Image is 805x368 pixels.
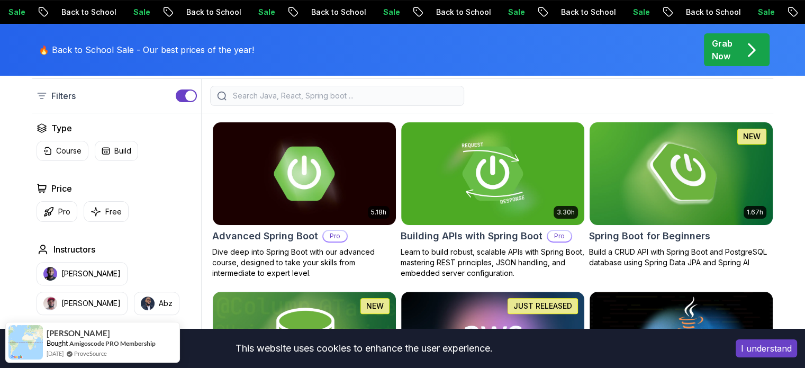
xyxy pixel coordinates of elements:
[56,146,82,156] p: Course
[611,7,645,17] p: Sale
[37,141,88,161] button: Course
[213,122,396,225] img: Advanced Spring Boot card
[231,91,457,101] input: Search Java, React, Spring boot ...
[51,89,76,102] p: Filters
[37,262,128,285] button: instructor img[PERSON_NAME]
[736,339,797,357] button: Accept cookies
[43,297,57,310] img: instructor img
[39,7,111,17] p: Back to School
[712,37,732,62] p: Grab Now
[43,267,57,281] img: instructor img
[111,7,145,17] p: Sale
[51,122,72,134] h2: Type
[736,7,770,17] p: Sale
[47,329,110,338] span: [PERSON_NAME]
[747,208,763,217] p: 1.67h
[585,120,777,227] img: Spring Boot for Beginners card
[539,7,611,17] p: Back to School
[114,146,131,156] p: Build
[236,7,270,17] p: Sale
[141,297,155,310] img: instructor img
[361,7,395,17] p: Sale
[8,325,43,360] img: provesource social proof notification image
[61,268,121,279] p: [PERSON_NAME]
[557,208,575,217] p: 3.30h
[53,243,95,256] h2: Instructors
[58,207,70,217] p: Pro
[401,229,542,244] h2: Building APIs with Spring Boot
[513,301,572,311] p: JUST RELEASED
[69,339,156,347] a: Amigoscode PRO Membership
[159,298,173,309] p: Abz
[589,247,773,268] p: Build a CRUD API with Spring Boot and PostgreSQL database using Spring Data JPA and Spring AI
[289,7,361,17] p: Back to School
[47,339,68,347] span: Bought
[323,231,347,241] p: Pro
[164,7,236,17] p: Back to School
[105,207,122,217] p: Free
[8,337,720,360] div: This website uses cookies to enhance the user experience.
[414,7,486,17] p: Back to School
[39,43,254,56] p: 🔥 Back to School Sale - Our best prices of the year!
[212,122,396,279] a: Advanced Spring Boot card5.18hAdvanced Spring BootProDive deep into Spring Boot with our advanced...
[401,122,584,225] img: Building APIs with Spring Boot card
[548,231,571,241] p: Pro
[589,229,710,244] h2: Spring Boot for Beginners
[486,7,520,17] p: Sale
[84,201,129,222] button: Free
[47,349,64,358] span: [DATE]
[212,247,396,279] p: Dive deep into Spring Boot with our advanced course, designed to take your skills from intermedia...
[51,182,72,195] h2: Price
[401,122,585,279] a: Building APIs with Spring Boot card3.30hBuilding APIs with Spring BootProLearn to build robust, s...
[61,298,121,309] p: [PERSON_NAME]
[37,292,128,315] button: instructor img[PERSON_NAME]
[401,247,585,279] p: Learn to build robust, scalable APIs with Spring Boot, mastering REST principles, JSON handling, ...
[37,201,77,222] button: Pro
[664,7,736,17] p: Back to School
[366,301,384,311] p: NEW
[95,141,138,161] button: Build
[371,208,386,217] p: 5.18h
[743,131,761,142] p: NEW
[589,122,773,268] a: Spring Boot for Beginners card1.67hNEWSpring Boot for BeginnersBuild a CRUD API with Spring Boot ...
[74,349,107,358] a: ProveSource
[212,229,318,244] h2: Advanced Spring Boot
[134,292,179,315] button: instructor imgAbz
